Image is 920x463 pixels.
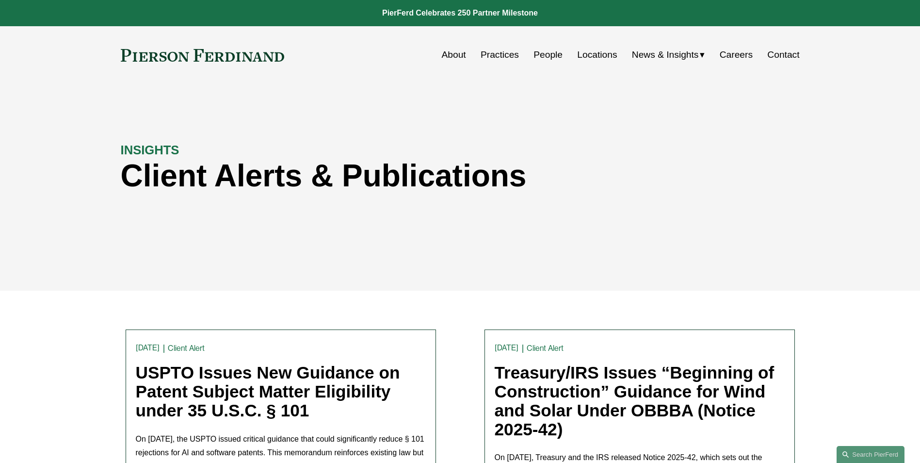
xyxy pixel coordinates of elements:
a: About [442,46,466,64]
h1: Client Alerts & Publications [121,158,630,194]
a: USPTO Issues New Guidance on Patent Subject Matter Eligibility under 35 U.S.C. § 101 [136,363,400,419]
strong: INSIGHTS [121,143,179,157]
a: Locations [577,46,617,64]
a: Search this site [837,446,904,463]
a: Practices [481,46,519,64]
a: Contact [767,46,799,64]
a: Client Alert [168,344,205,353]
a: People [533,46,563,64]
a: Client Alert [527,344,564,353]
span: News & Insights [632,47,699,64]
a: Treasury/IRS Issues “Beginning of Construction” Guidance for Wind and Solar Under OBBBA (Notice 2... [495,363,775,438]
a: folder dropdown [632,46,705,64]
a: Careers [720,46,753,64]
time: [DATE] [495,344,519,352]
time: [DATE] [136,344,160,352]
